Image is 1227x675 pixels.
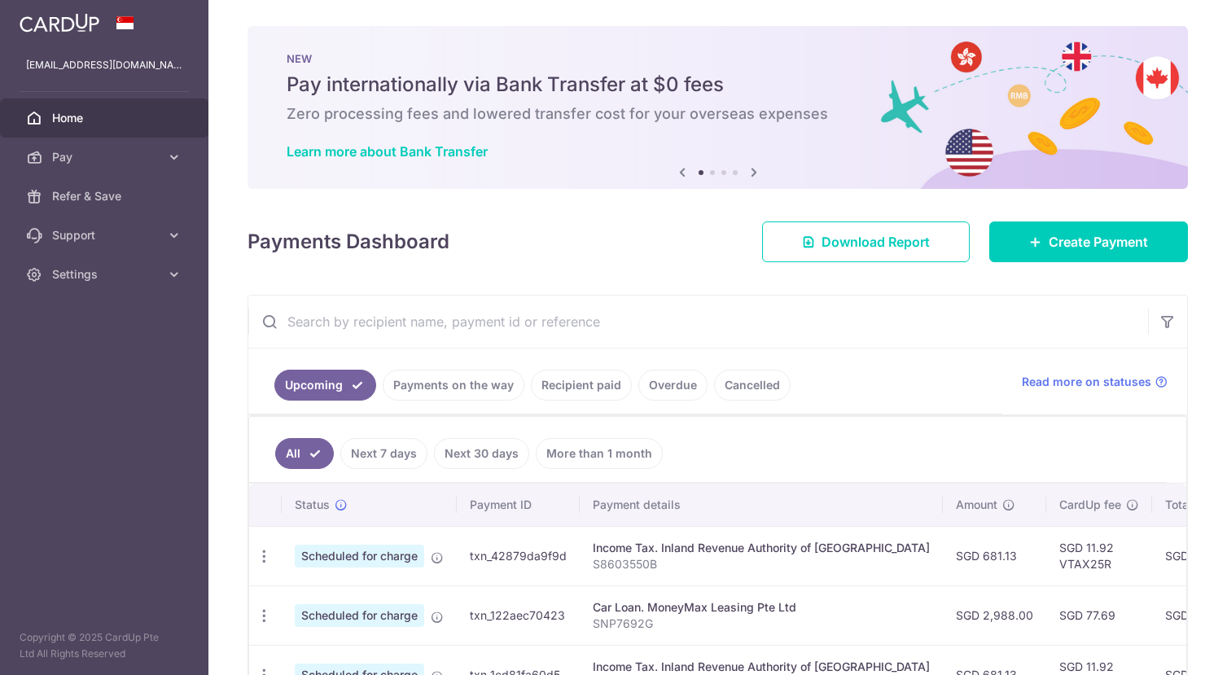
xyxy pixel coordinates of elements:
a: Create Payment [989,221,1188,262]
td: txn_122aec70423 [457,585,580,645]
a: Payments on the way [383,370,524,401]
a: Next 7 days [340,438,427,469]
span: Read more on statuses [1022,374,1151,390]
td: SGD 77.69 [1046,585,1152,645]
span: Pay [52,149,160,165]
td: SGD 2,988.00 [943,585,1046,645]
span: Refer & Save [52,188,160,204]
td: SGD 11.92 VTAX25R [1046,526,1152,585]
span: Home [52,110,160,126]
a: Download Report [762,221,970,262]
h6: Zero processing fees and lowered transfer cost for your overseas expenses [287,104,1149,124]
td: SGD 681.13 [943,526,1046,585]
img: Bank transfer banner [248,26,1188,189]
a: Overdue [638,370,708,401]
span: Total amt. [1165,497,1219,513]
span: Download Report [822,232,930,252]
img: CardUp [20,13,99,33]
input: Search by recipient name, payment id or reference [248,296,1148,348]
a: Read more on statuses [1022,374,1168,390]
p: NEW [287,52,1149,65]
a: Learn more about Bank Transfer [287,143,488,160]
th: Payment details [580,484,943,526]
span: Settings [52,266,160,283]
p: S8603550B [593,556,930,572]
div: Income Tax. Inland Revenue Authority of [GEOGRAPHIC_DATA] [593,540,930,556]
a: All [275,438,334,469]
th: Payment ID [457,484,580,526]
a: Cancelled [714,370,791,401]
h4: Payments Dashboard [248,227,449,256]
span: Scheduled for charge [295,604,424,627]
a: Upcoming [274,370,376,401]
td: txn_42879da9f9d [457,526,580,585]
div: Income Tax. Inland Revenue Authority of [GEOGRAPHIC_DATA] [593,659,930,675]
a: More than 1 month [536,438,663,469]
span: Scheduled for charge [295,545,424,568]
p: [EMAIL_ADDRESS][DOMAIN_NAME] [26,57,182,73]
span: CardUp fee [1059,497,1121,513]
span: Support [52,227,160,243]
div: Car Loan. MoneyMax Leasing Pte Ltd [593,599,930,616]
span: Create Payment [1049,232,1148,252]
a: Recipient paid [531,370,632,401]
h5: Pay internationally via Bank Transfer at $0 fees [287,72,1149,98]
span: Amount [956,497,997,513]
span: Status [295,497,330,513]
a: Next 30 days [434,438,529,469]
p: SNP7692G [593,616,930,632]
